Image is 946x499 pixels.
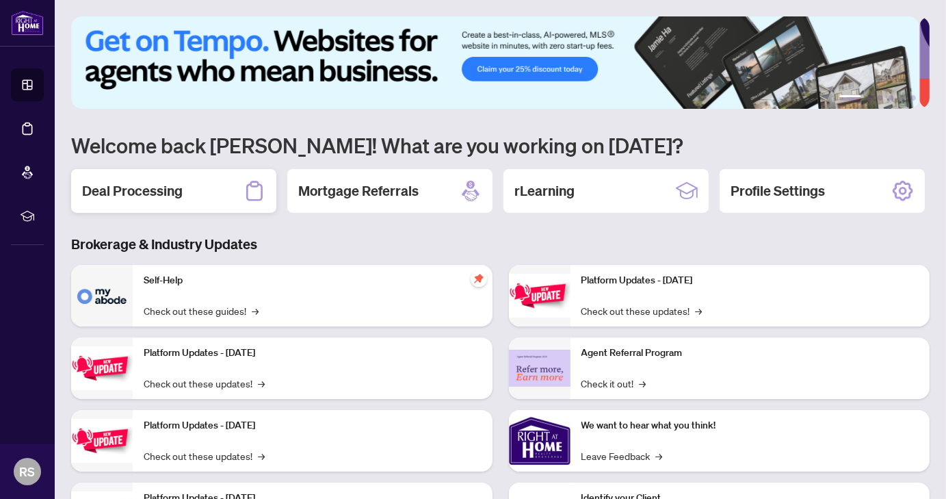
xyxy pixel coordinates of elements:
p: Agent Referral Program [581,346,919,361]
button: 2 [867,95,872,101]
a: Check it out!→ [581,376,646,391]
span: → [640,376,646,391]
h2: rLearning [514,181,575,201]
h2: Mortgage Referrals [298,181,419,201]
img: Platform Updates - July 21, 2025 [71,419,133,462]
span: → [258,376,265,391]
img: Self-Help [71,265,133,327]
span: → [656,448,663,463]
h2: Profile Settings [731,181,825,201]
h1: Welcome back [PERSON_NAME]! What are you working on [DATE]? [71,132,930,158]
img: Platform Updates - September 16, 2025 [71,346,133,389]
span: → [258,448,265,463]
button: 3 [878,95,883,101]
span: → [252,303,259,318]
button: 6 [910,95,916,101]
p: We want to hear what you think! [581,418,919,433]
button: 5 [899,95,905,101]
button: 1 [839,95,861,101]
a: Check out these updates!→ [144,448,265,463]
a: Check out these updates!→ [144,376,265,391]
a: Leave Feedback→ [581,448,663,463]
h3: Brokerage & Industry Updates [71,235,930,254]
img: Agent Referral Program [509,350,570,387]
p: Platform Updates - [DATE] [144,418,482,433]
img: Slide 0 [71,16,919,109]
span: RS [20,462,36,481]
img: Platform Updates - June 23, 2025 [509,274,570,317]
button: 4 [889,95,894,101]
span: → [696,303,702,318]
button: Open asap [891,451,932,492]
a: Check out these guides!→ [144,303,259,318]
span: pushpin [471,270,487,287]
h2: Deal Processing [82,181,183,201]
a: Check out these updates!→ [581,303,702,318]
img: We want to hear what you think! [509,410,570,472]
p: Platform Updates - [DATE] [144,346,482,361]
img: logo [11,10,44,36]
p: Self-Help [144,273,482,288]
p: Platform Updates - [DATE] [581,273,919,288]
